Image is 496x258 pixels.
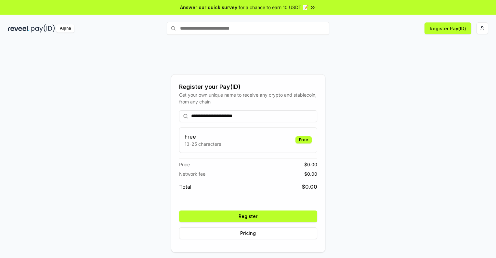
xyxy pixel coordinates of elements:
[180,4,237,11] span: Answer our quick survey
[8,24,30,33] img: reveel_dark
[179,170,205,177] span: Network fee
[56,24,74,33] div: Alpha
[179,183,191,191] span: Total
[179,161,190,168] span: Price
[239,4,308,11] span: for a chance to earn 10 USDT 📝
[179,210,317,222] button: Register
[304,170,317,177] span: $ 0.00
[304,161,317,168] span: $ 0.00
[185,133,221,141] h3: Free
[185,141,221,147] p: 13-25 characters
[31,24,55,33] img: pay_id
[424,22,471,34] button: Register Pay(ID)
[179,82,317,91] div: Register your Pay(ID)
[179,91,317,105] div: Get your own unique name to receive any crypto and stablecoin, from any chain
[295,136,312,143] div: Free
[179,227,317,239] button: Pricing
[302,183,317,191] span: $ 0.00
